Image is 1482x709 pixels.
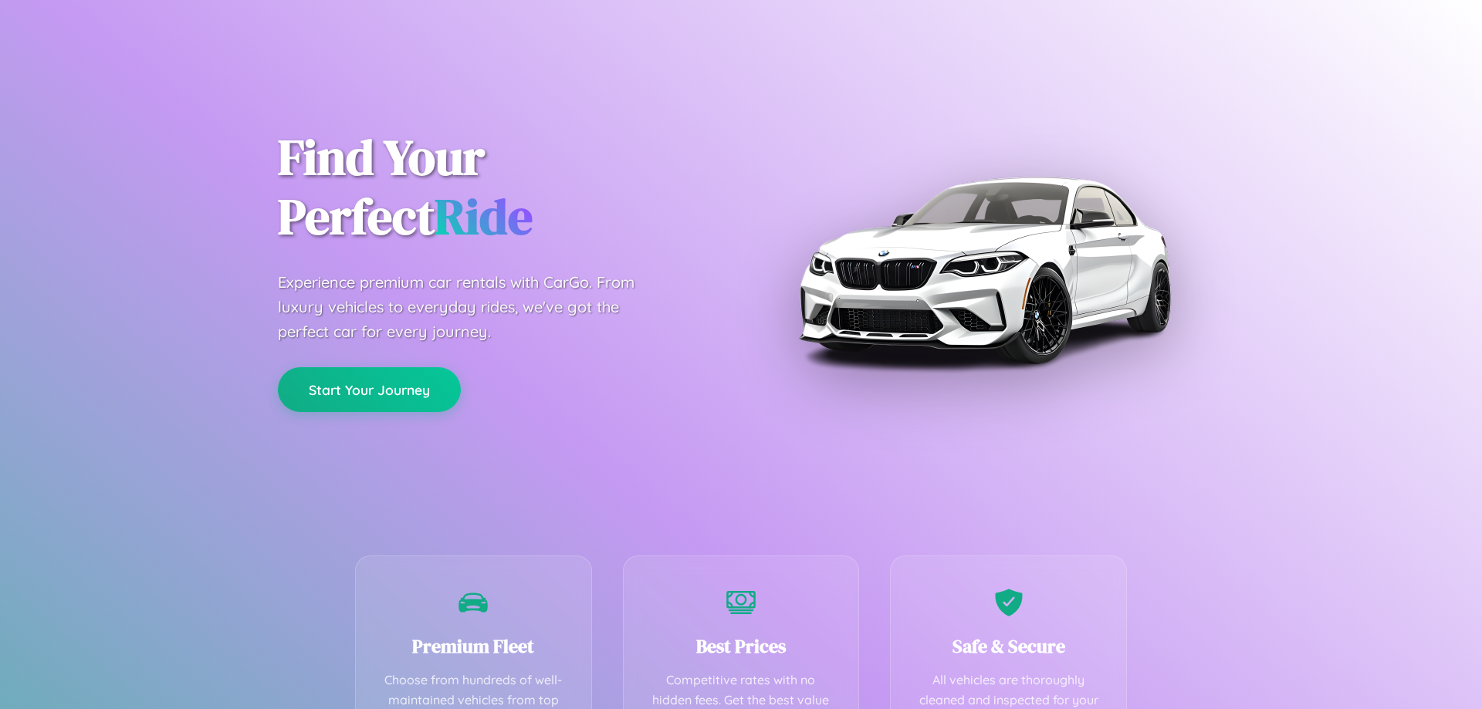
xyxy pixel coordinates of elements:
[647,633,836,659] h3: Best Prices
[278,128,718,247] h1: Find Your Perfect
[791,77,1177,463] img: Premium BMW car rental vehicle
[379,633,568,659] h3: Premium Fleet
[278,270,664,344] p: Experience premium car rentals with CarGo. From luxury vehicles to everyday rides, we've got the ...
[435,183,533,250] span: Ride
[914,633,1103,659] h3: Safe & Secure
[278,367,461,412] button: Start Your Journey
